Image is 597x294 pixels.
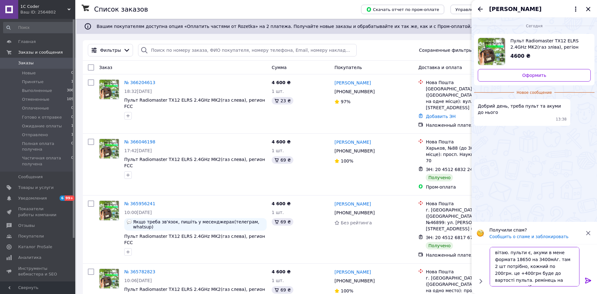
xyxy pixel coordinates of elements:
a: № 365782823 [124,269,155,274]
a: [PERSON_NAME] [334,201,371,207]
input: Поиск [3,22,74,33]
img: :face_with_monocle: [477,229,484,237]
span: 1 [71,132,73,138]
span: Новые [22,70,36,76]
span: Аналитика [18,255,41,260]
span: Заказ [99,65,112,70]
span: 1 шт. [272,148,284,153]
span: 0 [71,155,73,167]
div: [PHONE_NUMBER] [333,276,376,285]
div: Наложенный платеж [426,122,514,128]
div: Получено [426,174,453,181]
a: Добавить ЭН [426,114,456,119]
a: Фото товару [99,269,119,289]
span: Частичная оплата получена [22,155,71,167]
span: 306 [67,88,73,94]
span: Покупатель [334,65,362,70]
span: Отправлено [22,132,48,138]
div: 69 ₴ [272,156,293,164]
span: 10:00[DATE] [124,210,152,215]
span: Отмененные [22,97,49,102]
span: Сохраненные фильтры: [419,47,474,53]
a: [PERSON_NAME] [334,269,371,275]
div: Нова Пошта [426,269,514,275]
span: Новое сообщение [514,90,554,95]
span: 4 600 ₴ [272,201,291,206]
span: 97% [341,99,350,104]
span: Показатели работы компании [18,206,58,217]
span: Сообщения [18,174,43,180]
span: Товары и услуги [18,185,54,190]
img: Фото товару [99,201,119,220]
div: Нова Пошта [426,200,514,207]
div: 69 ₴ [272,286,293,294]
img: Фото товару [99,139,119,158]
button: Управление статусами [450,5,510,14]
input: Поиск по номеру заказа, ФИО покупателя, номеру телефона, Email, номеру накладной [138,44,356,56]
span: Вашим покупателям доступна опция «Оплатить частями от Rozetka» на 2 платежа. Получайте новые зака... [97,24,499,29]
span: 1 [71,79,73,85]
button: [PERSON_NAME] [489,5,579,13]
span: Каталог ProSale [18,244,52,250]
div: [PHONE_NUMBER] [333,208,376,217]
div: Получено [426,242,453,249]
div: [PHONE_NUMBER] [333,147,376,155]
span: [PERSON_NAME] [489,5,541,13]
span: Управление статусами [456,7,505,12]
span: Добрий день, треба пульт та акуми до нього [478,103,567,115]
span: Заказы и сообщения [18,50,63,55]
button: Назад [477,5,484,13]
a: Фото товару [99,79,119,99]
span: Главная [18,39,36,45]
a: № 366204613 [124,80,155,85]
span: 0 [71,115,73,120]
span: Ожидание оплаты [22,123,62,129]
a: Посмотреть товар [478,38,591,65]
span: 4 600 ₴ [272,139,291,144]
span: Принятые [22,79,44,85]
span: 1 [71,123,73,129]
a: № 365956241 [124,201,155,206]
span: 99+ [65,195,75,201]
span: 1 шт. [272,210,284,215]
span: 100% [341,288,353,293]
button: Закрыть [584,5,592,13]
div: Харьков, №88 (до 30 кг на одне місце): просп. Науки (ран. Ленина), 70 [426,145,514,164]
span: Готово к отправке [22,115,62,120]
span: 0 [71,70,73,76]
span: Фильтры [100,47,121,53]
span: ЭН: 20 4512 6832 2473 [426,167,478,172]
a: [PERSON_NAME] [334,139,371,145]
a: Пульт Radiomaster TX12 ELRS 2.4GHz MK2(газ слева), регион FCC [124,234,265,245]
a: № 366046198 [124,139,155,144]
div: Нова Пошта [426,79,514,86]
span: ЭН: 20 4512 6817 6747 [426,235,478,240]
div: Наложенный платеж [426,252,514,258]
span: 105 [67,97,73,102]
textarea: вітаю. пульти є, акуми в мене формата 18650 на 3400мАг. там 2 шт потрібно, кожний по 200грн. це +... [490,247,579,286]
span: Покупатели [18,233,44,239]
a: Фото товару [99,200,119,221]
span: Якщо треба зв'язок, пишіть у месенджерах(телеграм, whatsup) [133,219,264,229]
div: Пром-оплата [426,184,514,190]
span: Отзывы [18,223,35,228]
a: Пульт Radiomaster TX12 ELRS 2.4GHz MK2(газ слева), регион FCC [124,98,265,109]
span: 18:32[DATE] [124,89,152,94]
span: 6 [60,195,65,201]
a: [PERSON_NAME] [334,80,371,86]
span: Пульт Radiomaster TX12 ELRS 2.4GHz MK2(газ зліва), регіон FCC [510,38,586,50]
span: Выполненные [22,88,52,94]
span: 4600 ₴ [510,53,530,59]
span: Инструменты вебмастера и SEO [18,266,58,277]
div: Ваш ID: 2564802 [20,9,75,15]
span: 13:38 12.10.2025 [556,117,567,122]
span: 4 600 ₴ [272,80,291,85]
a: Оформить [478,69,591,82]
img: :speech_balloon: [127,219,132,224]
span: 1C Coder [20,4,67,9]
h1: Список заказов [94,6,148,13]
span: 1 шт. [272,278,284,283]
div: Нова Пошта [426,139,514,145]
div: г. [GEOGRAPHIC_DATA] ([GEOGRAPHIC_DATA].), Почтомат №46899: ул. [PERSON_NAME][STREET_ADDRESS] (ма... [426,207,514,232]
span: 4 600 ₴ [272,269,291,274]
